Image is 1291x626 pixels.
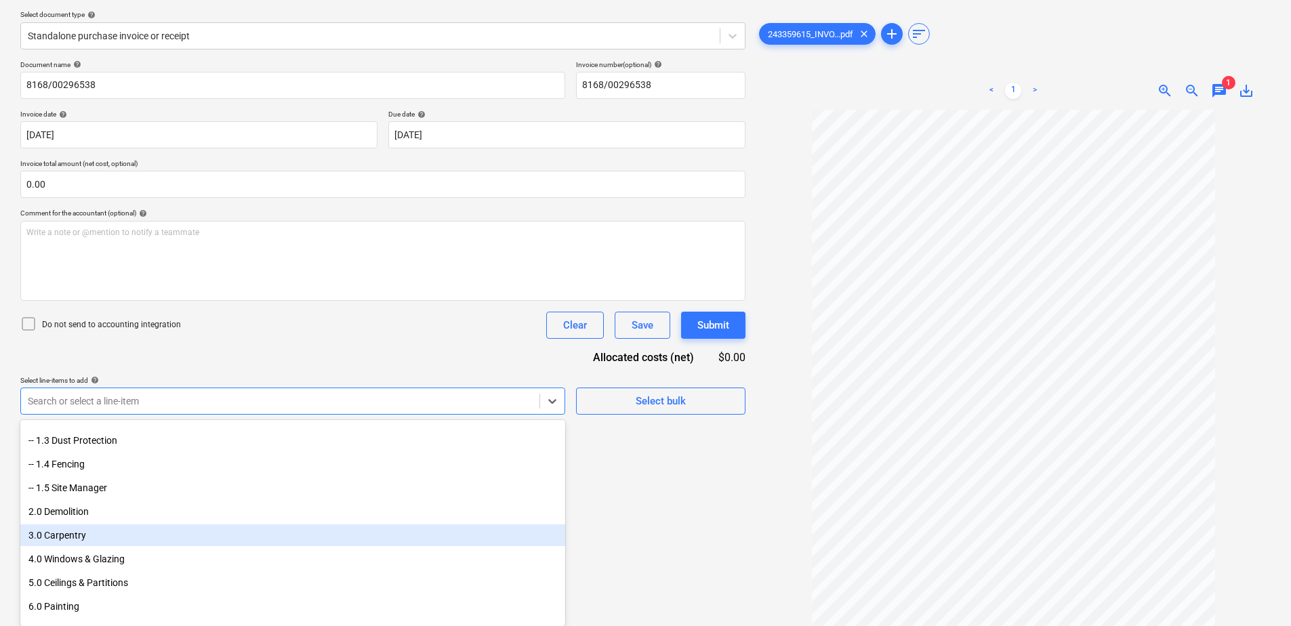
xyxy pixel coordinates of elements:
[983,83,1000,99] a: Previous page
[1222,76,1235,89] span: 1
[636,392,686,410] div: Select bulk
[42,319,181,331] p: Do not send to accounting integration
[884,26,900,42] span: add
[20,524,565,546] div: 3.0 Carpentry
[576,388,745,415] button: Select bulk
[615,312,670,339] button: Save
[70,60,81,68] span: help
[716,350,745,365] div: $0.00
[388,110,745,119] div: Due date
[20,72,565,99] input: Document name
[1184,83,1200,99] span: zoom_out
[697,316,729,334] div: Submit
[20,60,565,69] div: Document name
[856,26,872,42] span: clear
[911,26,927,42] span: sort
[20,376,565,385] div: Select line-items to add
[85,11,96,19] span: help
[20,171,745,198] input: Invoice total amount (net cost, optional)
[1238,83,1254,99] span: save_alt
[20,596,565,617] div: 6.0 Painting
[576,60,745,69] div: Invoice number (optional)
[1211,83,1227,99] span: chat
[563,316,587,334] div: Clear
[632,316,653,334] div: Save
[759,23,876,45] div: 243359615_INVO...pdf
[576,72,745,99] input: Invoice number
[569,350,716,365] div: Allocated costs (net)
[415,110,426,119] span: help
[20,572,565,593] div: 5.0 Ceilings & Partitions
[760,29,861,39] span: 243359615_INVO...pdf
[20,477,565,499] div: -- 1.5 Site Manager
[1005,83,1021,99] a: Page 1 is your current page
[20,209,745,217] div: Comment for the accountant (optional)
[20,501,565,522] div: 2.0 Demolition
[651,60,662,68] span: help
[20,110,377,119] div: Invoice date
[546,312,604,339] button: Clear
[681,312,745,339] button: Submit
[20,10,745,19] div: Select document type
[1157,83,1173,99] span: zoom_in
[1027,83,1043,99] a: Next page
[20,453,565,475] div: -- 1.4 Fencing
[1223,561,1291,626] iframe: Chat Widget
[20,548,565,570] div: 4.0 Windows & Glazing
[136,209,147,217] span: help
[20,159,745,171] p: Invoice total amount (net cost, optional)
[88,376,99,384] span: help
[20,121,377,148] input: Invoice date not specified
[56,110,67,119] span: help
[388,121,745,148] input: Due date not specified
[20,430,565,451] div: -- 1.3 Dust Protection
